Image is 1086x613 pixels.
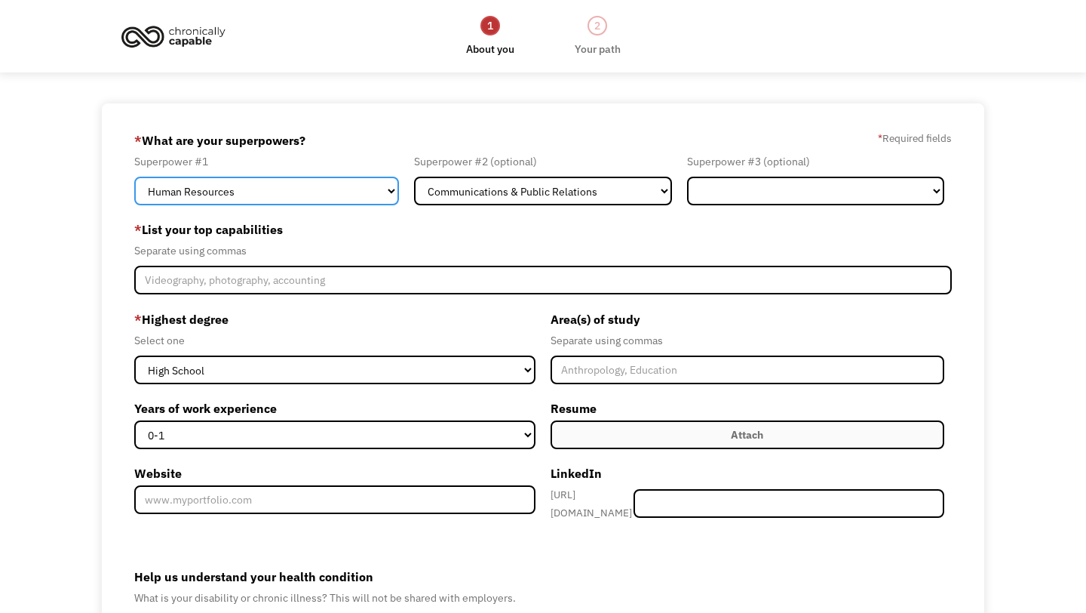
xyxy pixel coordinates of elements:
[134,217,952,242] label: List your top capabilities
[687,152,944,171] div: Superpower #3 (optional)
[134,128,305,152] label: What are your superpowers?
[731,426,763,444] div: Attach
[551,461,944,485] label: LinkedIn
[134,396,535,420] label: Years of work experience
[134,331,535,350] div: Select one
[134,307,535,331] label: Highest degree
[466,40,514,58] div: About you
[134,266,952,294] input: Videography, photography, accounting
[575,14,621,58] a: 2Your path
[134,485,535,514] input: www.myportfolio.com
[551,420,944,449] label: Attach
[551,356,944,384] input: Anthropology, Education
[551,331,944,350] div: Separate using commas
[117,20,230,53] img: Chronically Capable logo
[878,129,952,147] label: Required fields
[575,40,621,58] div: Your path
[466,14,514,58] a: 1About you
[414,152,671,171] div: Superpower #2 (optional)
[551,307,944,331] label: Area(s) of study
[551,485,633,522] div: [URL][DOMAIN_NAME]
[134,565,952,589] label: Help us understand your health condition
[587,16,607,35] div: 2
[134,461,535,485] label: Website
[480,16,500,35] div: 1
[134,242,952,260] div: Separate using commas
[134,152,399,171] div: Superpower #1
[134,589,952,607] div: What is your disability or chronic illness? This will not be shared with employers.
[551,396,944,420] label: Resume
